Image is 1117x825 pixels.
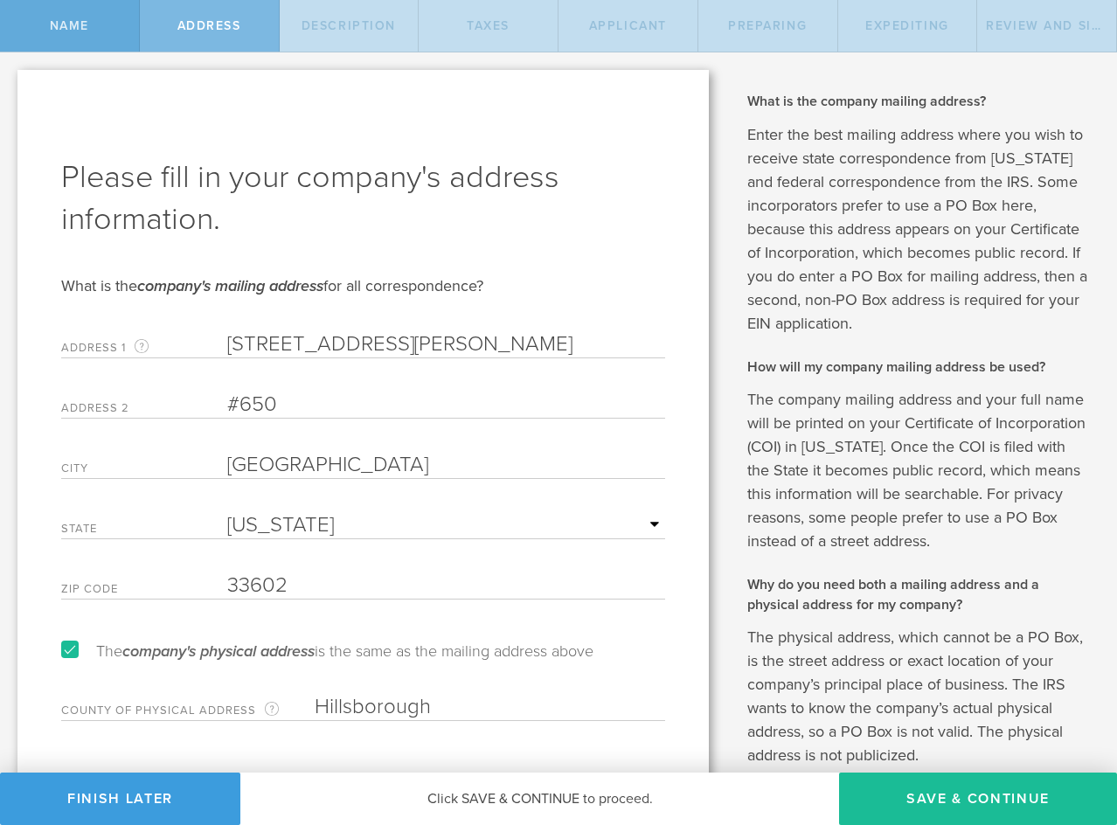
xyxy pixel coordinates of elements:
[61,337,227,357] label: Address 1
[747,626,1091,767] p: The physical address, which cannot be a PO Box, is the street address or exact location of your c...
[747,92,1091,111] h2: What is the company mailing address?
[137,276,323,295] em: company's mailing address
[427,790,653,808] span: Click SAVE & CONTINUE to proceed.
[865,18,949,33] span: Expediting
[61,584,227,599] label: Zip code
[986,18,1112,33] span: Review and Sign
[227,452,665,478] input: Required
[61,156,665,240] h1: Please fill in your company's address information.
[61,523,227,538] label: State
[122,641,315,661] em: company's physical address
[747,123,1091,336] p: Enter the best mailing address where you wish to receive state correspondence from [US_STATE] and...
[61,275,665,296] div: What is the for all correspondence?
[61,643,593,659] label: The is the same as the mailing address above
[227,572,665,599] input: Required
[589,18,667,33] span: Applicant
[747,357,1091,377] h2: How will my company mailing address be used?
[747,575,1091,614] h2: Why do you need both a mailing address and a physical address for my company?
[747,388,1091,553] p: The company mailing address and your full name will be printed on your Certificate of Incorporati...
[728,18,807,33] span: Preparing
[61,403,227,418] label: Address 2
[315,694,665,720] input: Required
[467,18,510,33] span: Taxes
[61,700,315,720] label: County of physical address
[50,18,89,33] span: Name
[177,18,241,33] span: Address
[1030,689,1117,773] iframe: Chat Widget
[839,773,1117,825] button: Save & Continue
[302,18,396,33] span: Description
[61,463,227,478] label: City
[227,331,665,357] input: Required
